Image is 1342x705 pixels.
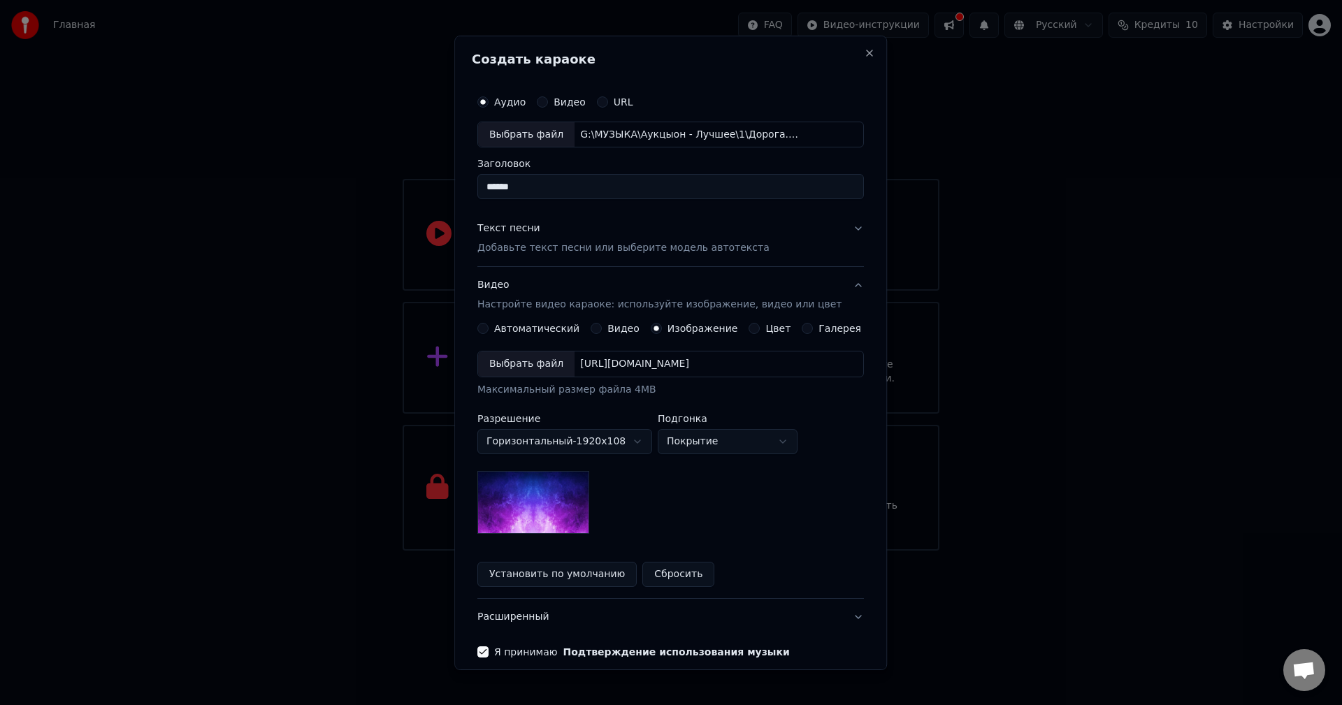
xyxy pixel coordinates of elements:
p: Добавьте текст песни или выберите модель автотекста [477,241,770,255]
label: Я принимаю [494,647,790,657]
div: Выбрать файл [478,351,575,377]
div: [URL][DOMAIN_NAME] [575,357,695,371]
p: Настройте видео караоке: используйте изображение, видео или цвет [477,298,842,312]
div: ВидеоНастройте видео караоке: используйте изображение, видео или цвет [477,323,864,598]
label: Разрешение [477,414,652,423]
button: Текст песниДобавьте текст песни или выберите модель автотекста [477,210,864,266]
div: Максимальный размер файла 4MB [477,383,864,397]
button: Сбросить [643,562,715,587]
button: ВидеоНастройте видео караоке: используйте изображение, видео или цвет [477,267,864,323]
label: Подгонка [658,414,798,423]
label: Галерея [819,324,862,333]
label: Заголовок [477,159,864,168]
div: G:\МУЗЫКА\Аукцыон - Лучшее\1\Дорога.mp3 [575,127,812,141]
button: Установить по умолчанию [477,562,637,587]
label: Цвет [766,324,791,333]
label: Аудио [494,96,526,106]
div: Текст песни [477,221,540,235]
div: Видео [477,278,842,312]
div: Выбрать файл [478,122,575,147]
button: Я принимаю [563,647,790,657]
label: URL [614,96,633,106]
button: Расширенный [477,599,864,635]
label: Видео [554,96,586,106]
label: Автоматический [494,324,579,333]
label: Изображение [668,324,738,333]
h2: Создать караоке [472,52,870,65]
label: Видео [607,324,640,333]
